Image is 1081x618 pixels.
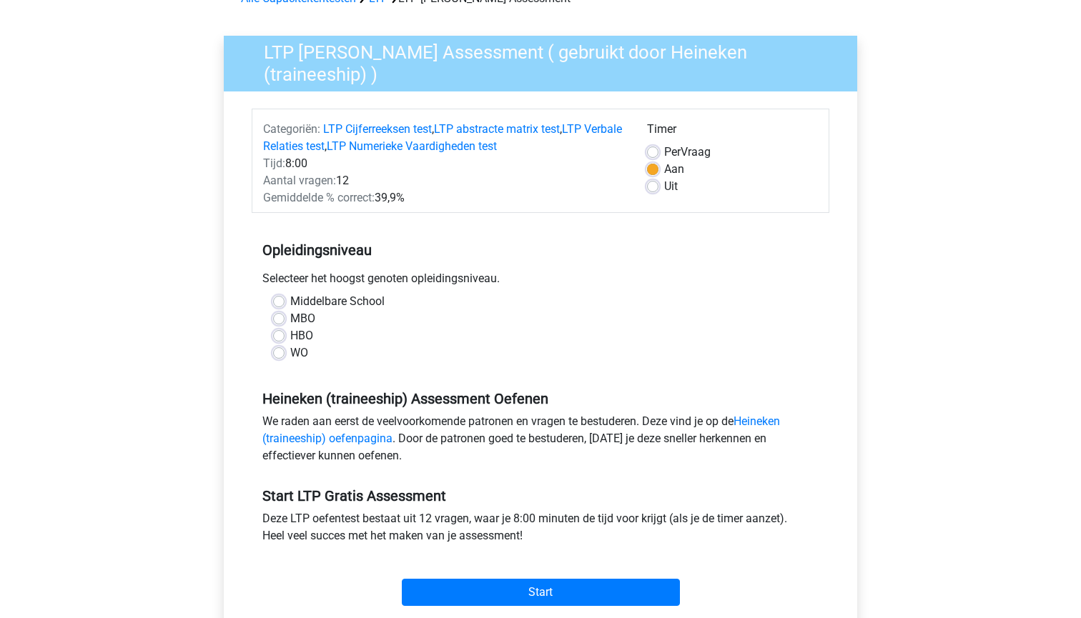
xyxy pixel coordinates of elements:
[252,172,636,189] div: 12
[252,189,636,206] div: 39,9%
[664,145,681,159] span: Per
[290,344,308,362] label: WO
[290,327,313,344] label: HBO
[252,510,829,550] div: Deze LTP oefentest bestaat uit 12 vragen, waar je 8:00 minuten de tijd voor krijgt (als je de tim...
[252,155,636,172] div: 8:00
[647,121,818,144] div: Timer
[664,178,678,195] label: Uit
[263,122,622,153] a: LTP Verbale Relaties test
[263,156,285,170] span: Tijd:
[262,414,780,445] a: Heineken (traineeship) oefenpagina
[664,144,711,161] label: Vraag
[263,191,375,204] span: Gemiddelde % correct:
[262,390,819,407] h5: Heineken (traineeship) Assessment Oefenen
[263,122,320,136] span: Categoriën:
[664,161,684,178] label: Aan
[434,122,560,136] a: LTP abstracte matrix test
[252,270,829,293] div: Selecteer het hoogst genoten opleidingsniveau.
[262,487,819,504] h5: Start LTP Gratis Assessment
[262,236,819,264] h5: Opleidingsniveau
[252,413,829,470] div: We raden aan eerst de veelvoorkomende patronen en vragen te bestuderen. Deze vind je op de . Door...
[247,36,846,85] h3: LTP [PERSON_NAME] Assessment ( gebruikt door Heineken (traineeship) )
[323,122,432,136] a: LTP Cijferreeksen test
[290,310,315,327] label: MBO
[290,293,385,310] label: Middelbare School
[402,579,680,606] input: Start
[252,121,636,155] div: , , ,
[263,174,336,187] span: Aantal vragen:
[327,139,497,153] a: LTP Numerieke Vaardigheden test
